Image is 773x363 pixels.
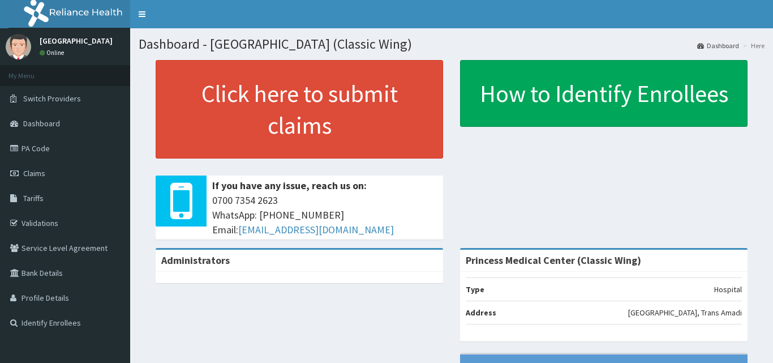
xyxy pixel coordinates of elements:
span: Switch Providers [23,93,81,104]
p: [GEOGRAPHIC_DATA], Trans Amadi [628,307,742,318]
strong: Princess Medical Center (Classic Wing) [466,254,641,267]
span: 0700 7354 2623 WhatsApp: [PHONE_NUMBER] Email: [212,193,437,237]
h1: Dashboard - [GEOGRAPHIC_DATA] (Classic Wing) [139,37,765,52]
a: Dashboard [697,41,739,50]
p: Hospital [714,284,742,295]
img: User Image [6,34,31,59]
a: How to Identify Enrollees [460,60,748,127]
span: Claims [23,168,45,178]
b: Type [466,284,484,294]
b: If you have any issue, reach us on: [212,179,367,192]
b: Administrators [161,254,230,267]
p: [GEOGRAPHIC_DATA] [40,37,113,45]
span: Tariffs [23,193,44,203]
a: [EMAIL_ADDRESS][DOMAIN_NAME] [238,223,394,236]
a: Click here to submit claims [156,60,443,159]
b: Address [466,308,496,318]
li: Here [740,41,765,50]
span: Dashboard [23,118,60,129]
a: Online [40,49,67,57]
